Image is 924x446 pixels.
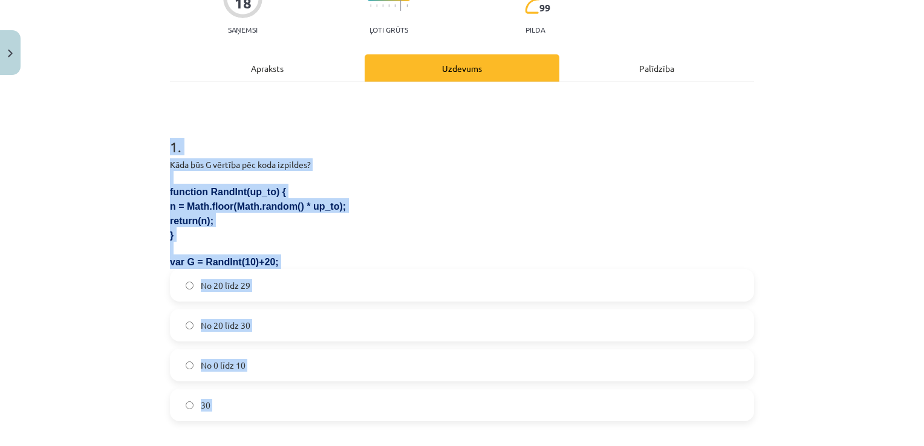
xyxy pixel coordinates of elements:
img: icon-short-line-57e1e144782c952c97e751825c79c345078a6d821885a25fce030b3d8c18986b.svg [376,4,377,7]
img: icon-short-line-57e1e144782c952c97e751825c79c345078a6d821885a25fce030b3d8c18986b.svg [388,4,389,7]
img: icon-close-lesson-0947bae3869378f0d4975bcd49f059093ad1ed9edebbc8119c70593378902aed.svg [8,50,13,57]
span: n = Math.floor(Math.random() * up_to); [170,201,346,212]
span: } [170,230,174,241]
h1: 1 . [170,117,754,155]
img: icon-short-line-57e1e144782c952c97e751825c79c345078a6d821885a25fce030b3d8c18986b.svg [382,4,383,7]
span: No 0 līdz 10 [201,359,246,372]
span: function RandInt(up_to) { [170,187,286,197]
input: No 20 līdz 30 [186,322,194,329]
span: No 20 līdz 30 [201,319,250,332]
span: 99 [539,2,550,13]
div: Apraksts [170,54,365,82]
p: Ļoti grūts [369,25,408,34]
span: 30 [201,399,210,412]
img: icon-short-line-57e1e144782c952c97e751825c79c345078a6d821885a25fce030b3d8c18986b.svg [394,4,395,7]
p: Kāda būs G vērtība pēc koda izpildes? [170,158,754,171]
img: icon-short-line-57e1e144782c952c97e751825c79c345078a6d821885a25fce030b3d8c18986b.svg [370,4,371,7]
span: No 20 līdz 29 [201,279,250,292]
img: icon-short-line-57e1e144782c952c97e751825c79c345078a6d821885a25fce030b3d8c18986b.svg [406,4,408,7]
input: No 20 līdz 29 [186,282,194,289]
div: Palīdzība [559,54,754,82]
span: return(n); [170,216,213,226]
div: Uzdevums [365,54,559,82]
input: 30 [186,401,194,409]
span: var G = RandInt(10)+20; [170,257,279,267]
p: pilda [525,25,545,34]
p: Saņemsi [223,25,262,34]
input: No 0 līdz 10 [186,361,194,369]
